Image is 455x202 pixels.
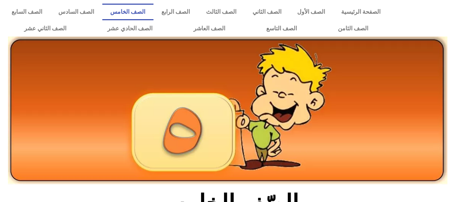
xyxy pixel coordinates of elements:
[4,4,50,20] a: الصف السابع
[289,4,333,20] a: الصف الأول
[198,4,244,20] a: الصف الثالث
[102,4,153,20] a: الصف الخامس
[4,20,87,37] a: الصف الثاني عشر
[246,20,317,37] a: الصف التاسع
[173,20,246,37] a: الصف العاشر
[317,20,389,37] a: الصف الثامن
[333,4,389,20] a: الصفحة الرئيسية
[153,4,198,20] a: الصف الرابع
[50,4,102,20] a: الصف السادس
[244,4,289,20] a: الصف الثاني
[87,20,173,37] a: الصف الحادي عشر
